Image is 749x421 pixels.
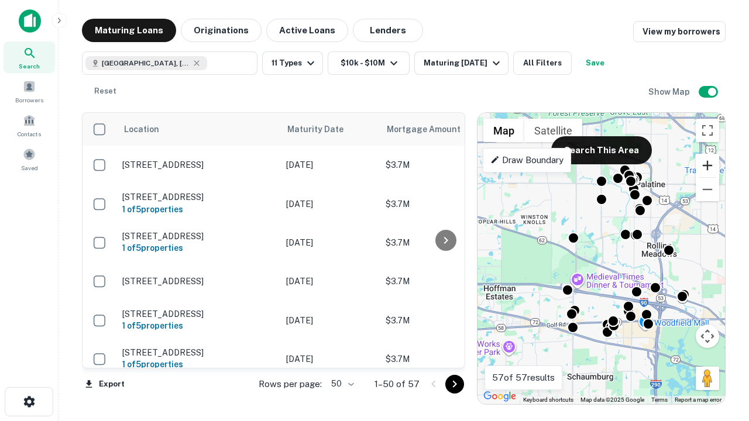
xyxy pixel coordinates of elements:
[523,396,573,404] button: Keyboard shortcuts
[19,61,40,71] span: Search
[690,290,749,346] iframe: Chat Widget
[181,19,262,42] button: Originations
[580,396,644,403] span: Map data ©2025 Google
[386,353,503,365] p: $3.7M
[87,80,124,103] button: Reset
[633,21,726,42] a: View my borrowers
[696,367,719,390] button: Drag Pegman onto the map to open Street View
[386,314,503,327] p: $3.7M
[286,353,374,365] p: [DATE]
[576,51,614,75] button: Save your search to get updates of matches that match your search criteria.
[445,375,464,394] button: Go to next page
[123,122,159,136] span: Location
[696,154,719,177] button: Zoom in
[286,158,374,171] p: [DATE]
[513,51,572,75] button: All Filters
[122,192,274,202] p: [STREET_ADDRESS]
[4,42,55,73] a: Search
[386,236,503,249] p: $3.7M
[82,375,128,393] button: Export
[18,129,41,139] span: Contacts
[102,58,190,68] span: [GEOGRAPHIC_DATA], [GEOGRAPHIC_DATA]
[353,19,423,42] button: Lenders
[328,51,410,75] button: $10k - $10M
[19,9,41,33] img: capitalize-icon.png
[286,236,374,249] p: [DATE]
[386,275,503,288] p: $3.7M
[492,371,555,385] p: 57 of 57 results
[266,19,348,42] button: Active Loans
[122,203,274,216] h6: 1 of 5 properties
[280,113,380,146] th: Maturity Date
[386,198,503,210] p: $3.7M
[287,122,359,136] span: Maturity Date
[262,51,323,75] button: 11 Types
[82,19,176,42] button: Maturing Loans
[21,163,38,172] span: Saved
[122,319,274,332] h6: 1 of 5 properties
[122,347,274,358] p: [STREET_ADDRESS]
[4,75,55,107] a: Borrowers
[387,122,476,136] span: Mortgage Amount
[490,153,564,167] p: Draw Boundary
[386,158,503,171] p: $3.7M
[648,85,692,98] h6: Show Map
[286,198,374,210] p: [DATE]
[15,95,43,105] span: Borrowers
[483,119,524,142] button: Show street map
[122,241,274,254] h6: 1 of 5 properties
[122,160,274,170] p: [STREET_ADDRESS]
[524,119,582,142] button: Show satellite imagery
[116,113,280,146] th: Location
[327,375,356,392] div: 50
[259,377,322,391] p: Rows per page:
[286,275,374,288] p: [DATE]
[675,396,721,403] a: Report a map error
[480,389,519,404] a: Open this area in Google Maps (opens a new window)
[374,377,420,391] p: 1–50 of 57
[380,113,509,146] th: Mortgage Amount
[286,314,374,327] p: [DATE]
[480,389,519,404] img: Google
[477,113,725,404] div: 0 0
[551,136,652,164] button: Search This Area
[696,119,719,142] button: Toggle fullscreen view
[4,109,55,141] a: Contacts
[414,51,509,75] button: Maturing [DATE]
[122,358,274,371] h6: 1 of 5 properties
[4,143,55,175] a: Saved
[424,56,503,70] div: Maturing [DATE]
[651,396,668,403] a: Terms (opens in new tab)
[122,276,274,287] p: [STREET_ADDRESS]
[122,309,274,319] p: [STREET_ADDRESS]
[696,178,719,201] button: Zoom out
[122,231,274,241] p: [STREET_ADDRESS]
